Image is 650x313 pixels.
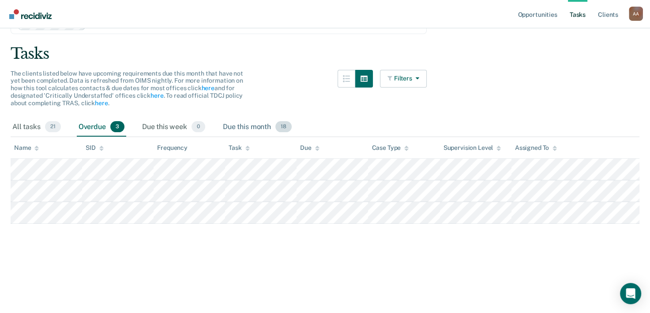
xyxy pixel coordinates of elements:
[14,144,39,152] div: Name
[192,121,205,133] span: 0
[201,84,214,92] a: here
[443,144,501,152] div: Supervision Level
[110,121,124,133] span: 3
[629,7,643,21] div: A A
[95,99,108,107] a: here
[515,144,557,152] div: Assigned To
[11,118,63,137] div: All tasks21
[11,70,243,107] span: The clients listed below have upcoming requirements due this month that have not yet been complet...
[380,70,427,88] button: Filters
[11,45,639,63] div: Tasks
[221,118,293,137] div: Due this month18
[86,144,104,152] div: SID
[629,7,643,21] button: Profile dropdown button
[157,144,188,152] div: Frequency
[300,144,319,152] div: Due
[372,144,409,152] div: Case Type
[229,144,249,152] div: Task
[275,121,292,133] span: 18
[140,118,207,137] div: Due this week0
[77,118,126,137] div: Overdue3
[620,283,641,304] div: Open Intercom Messenger
[9,9,52,19] img: Recidiviz
[45,121,61,133] span: 21
[150,92,163,99] a: here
